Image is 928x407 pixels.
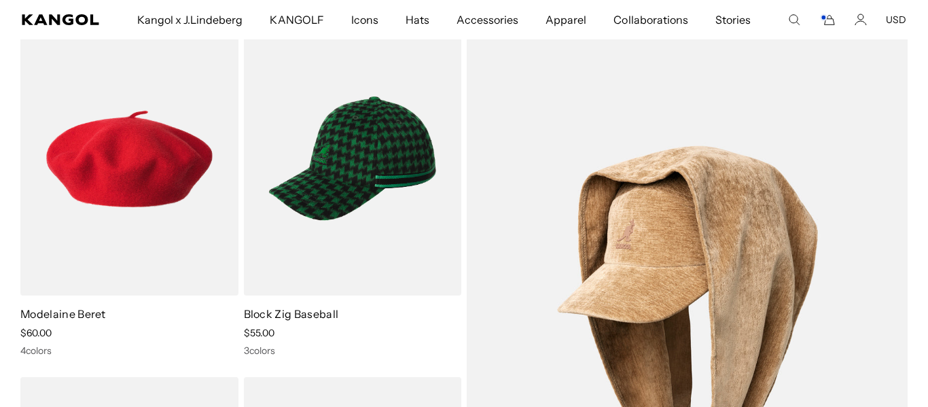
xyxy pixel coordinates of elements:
[22,14,100,25] a: Kangol
[20,307,106,321] a: Modelaine Beret
[788,14,800,26] summary: Search here
[244,307,339,321] a: Block Zig Baseball
[20,327,52,339] span: $60.00
[244,327,274,339] span: $55.00
[855,14,867,26] a: Account
[819,14,836,26] button: Cart
[886,14,906,26] button: USD
[20,22,238,295] img: Modelaine Beret
[20,344,238,357] div: 4 colors
[244,344,462,357] div: 3 colors
[244,22,462,295] img: Block Zig Baseball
